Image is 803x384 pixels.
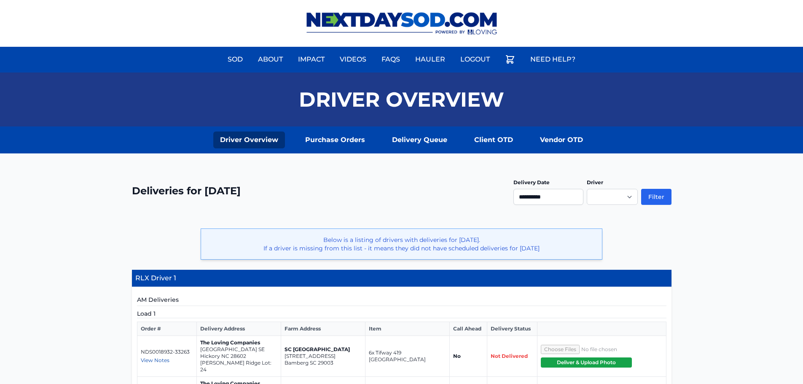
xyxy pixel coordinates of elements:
[253,49,288,70] a: About
[299,89,504,110] h1: Driver Overview
[513,179,550,185] label: Delivery Date
[223,49,248,70] a: Sod
[200,360,277,373] p: [PERSON_NAME] Ridge Lot: 24
[285,353,362,360] p: [STREET_ADDRESS]
[487,322,537,336] th: Delivery Status
[137,322,197,336] th: Order #
[208,236,595,252] p: Below is a listing of drivers with deliveries for [DATE]. If a driver is missing from this list -...
[200,339,277,346] p: The Loving Companies
[450,322,487,336] th: Call Ahead
[293,49,330,70] a: Impact
[132,184,241,198] h2: Deliveries for [DATE]
[385,132,454,148] a: Delivery Queue
[132,270,671,287] h4: RLX Driver 1
[491,353,528,359] span: Not Delivered
[455,49,495,70] a: Logout
[467,132,520,148] a: Client OTD
[365,322,450,336] th: Item
[281,322,365,336] th: Farm Address
[141,357,169,363] span: View Notes
[285,346,362,353] p: SC [GEOGRAPHIC_DATA]
[298,132,372,148] a: Purchase Orders
[335,49,371,70] a: Videos
[365,336,450,377] td: 6x Tifway 419 [GEOGRAPHIC_DATA]
[587,179,603,185] label: Driver
[541,357,632,368] button: Deliver & Upload Photo
[525,49,580,70] a: Need Help?
[641,189,671,205] button: Filter
[141,349,193,355] p: NDS0018932-33263
[533,132,590,148] a: Vendor OTD
[376,49,405,70] a: FAQs
[213,132,285,148] a: Driver Overview
[200,346,277,353] p: [GEOGRAPHIC_DATA] SE
[200,353,277,360] p: Hickory NC 28602
[410,49,450,70] a: Hauler
[285,360,362,366] p: Bamberg SC 29003
[137,295,666,306] h5: AM Deliveries
[197,322,281,336] th: Delivery Address
[453,353,461,359] strong: No
[137,309,666,318] h5: Load 1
